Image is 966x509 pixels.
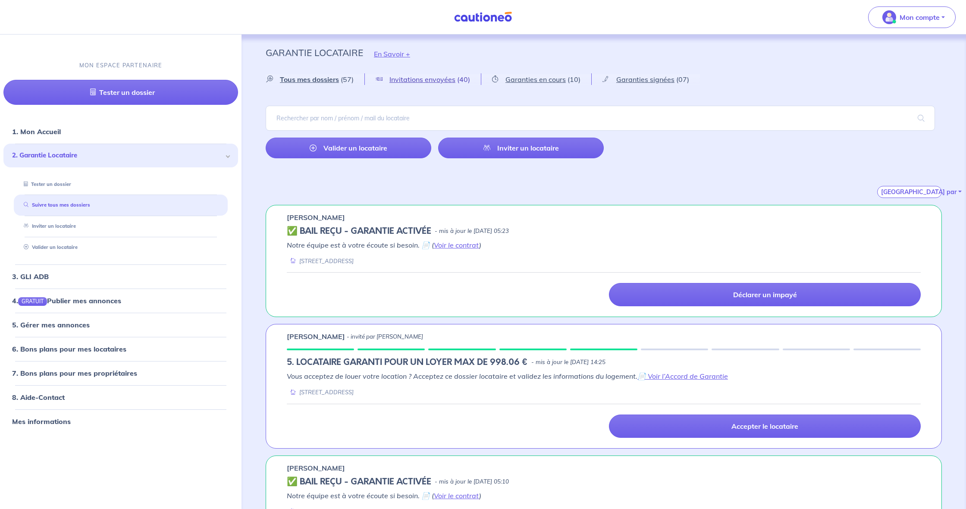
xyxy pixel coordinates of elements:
[451,12,515,22] img: Cautioneo
[868,6,956,28] button: illu_account_valid_menu.svgMon compte
[3,413,238,430] div: Mes informations
[287,477,921,487] div: state: CONTRACT-VALIDATED, Context: IN-MANAGEMENT,IS-GL-CAUTION
[14,219,228,233] div: Inviter un locataire
[434,491,479,500] a: Voir le contrat
[434,241,479,249] a: Voir le contrat
[12,151,223,160] span: 2. Garantie Locataire
[287,226,431,236] h5: ✅ BAIL REÇU - GARANTIE ACTIVÉE
[435,478,509,486] p: - mis à jour le [DATE] 05:10
[12,393,65,402] a: 8. Aide-Contact
[3,364,238,382] div: 7. Bons plans pour mes propriétaires
[616,75,674,84] span: Garanties signées
[3,144,238,167] div: 2. Garantie Locataire
[266,74,364,85] a: Tous mes dossiers(57)
[287,357,528,368] h5: 5. LOCATAIRE GARANTI POUR UN LOYER MAX DE 998.06 €
[637,372,728,380] a: 📄 Voir l’Accord de Garantie
[287,372,728,380] em: Vous acceptez de louer votre location ? Acceptez ce dossier locataire et validez les informations...
[287,226,921,236] div: state: CONTRACT-VALIDATED, Context: IN-MANAGEMENT,IS-GL-CAUTION
[882,10,896,24] img: illu_account_valid_menu.svg
[3,268,238,285] div: 3. GLI ADB
[877,186,942,198] button: [GEOGRAPHIC_DATA] par
[3,292,238,309] div: 4.GRATUITPublier mes annonces
[12,272,49,281] a: 3. GLI ADB
[287,477,431,487] h5: ✅ BAIL REÇU - GARANTIE ACTIVÉE
[12,320,90,329] a: 5. Gérer mes annonces
[266,45,363,60] p: Garantie Locataire
[676,75,689,84] span: (07)
[505,75,566,84] span: Garanties en cours
[14,177,228,192] div: Tester un dossier
[347,333,423,341] p: - invité par [PERSON_NAME]
[12,345,126,353] a: 6. Bons plans pour mes locataires
[12,369,137,377] a: 7. Bons plans pour mes propriétaires
[438,138,604,158] a: Inviter un locataire
[287,491,481,500] em: Notre équipe est à votre écoute si besoin. 📄 ( )
[20,244,78,250] a: Valider un locataire
[79,61,163,69] p: MON ESPACE PARTENAIRE
[435,227,509,236] p: - mis à jour le [DATE] 05:23
[733,290,797,299] p: Déclarer un impayé
[365,74,481,85] a: Invitations envoyées(40)
[287,388,354,396] div: [STREET_ADDRESS]
[3,389,238,406] div: 8. Aide-Contact
[531,358,605,367] p: - mis à jour le [DATE] 14:25
[3,340,238,358] div: 6. Bons plans pour mes locataires
[363,41,421,66] button: En Savoir +
[280,75,339,84] span: Tous mes dossiers
[3,80,238,105] a: Tester un dossier
[287,331,345,342] p: [PERSON_NAME]
[592,74,700,85] a: Garanties signées(07)
[12,296,121,305] a: 4.GRATUITPublier mes annonces
[900,12,940,22] p: Mon compte
[457,75,470,84] span: (40)
[14,240,228,255] div: Valider un locataire
[3,316,238,333] div: 5. Gérer mes annonces
[287,241,481,249] em: Notre équipe est à votre écoute si besoin. 📄 ( )
[287,463,345,473] p: [PERSON_NAME]
[907,106,935,130] span: search
[266,106,935,131] input: Rechercher par nom / prénom / mail du locataire
[266,138,431,158] a: Valider un locataire
[609,283,921,306] a: Déclarer un impayé
[287,257,354,265] div: [STREET_ADDRESS]
[481,74,591,85] a: Garanties en cours(10)
[389,75,455,84] span: Invitations envoyées
[731,422,798,430] p: Accepter le locataire
[12,417,71,426] a: Mes informations
[14,198,228,212] div: Suivre tous mes dossiers
[568,75,580,84] span: (10)
[609,415,921,438] a: Accepter le locataire
[341,75,354,84] span: (57)
[20,202,90,208] a: Suivre tous mes dossiers
[20,181,71,187] a: Tester un dossier
[12,127,61,136] a: 1. Mon Accueil
[20,223,76,229] a: Inviter un locataire
[3,123,238,140] div: 1. Mon Accueil
[287,357,921,368] div: state: LANDLORD-CONTACT-IN-PENDING, Context: ,
[287,212,345,223] p: [PERSON_NAME]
